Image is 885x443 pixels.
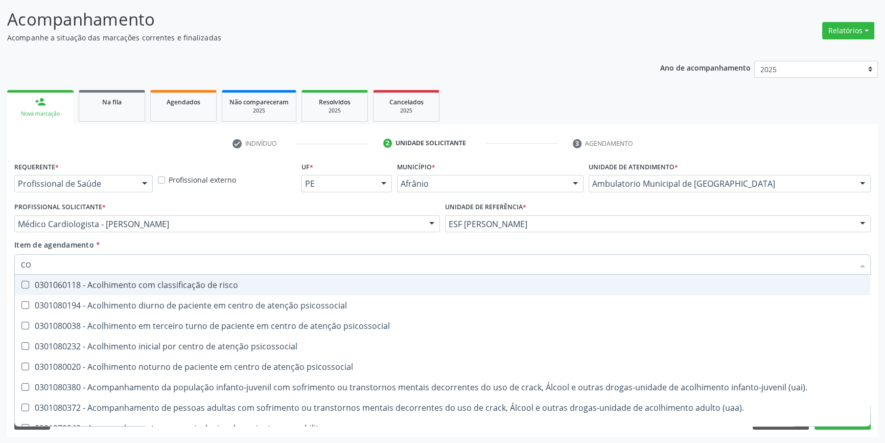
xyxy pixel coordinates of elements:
div: Unidade solicitante [395,139,466,148]
div: person_add [35,96,46,107]
label: Profissional Solicitante [14,200,106,215]
div: 0301080232 - Acolhimento inicial por centro de atenção psicossocial [21,342,864,350]
button: Relatórios [822,22,874,39]
span: Agendados [167,98,200,106]
span: Afrânio [401,179,563,189]
span: Cancelados [389,98,424,106]
div: 0301060118 - Acolhimento com classificação de risco [21,281,864,289]
label: Unidade de referência [445,200,526,215]
div: 0301080038 - Acolhimento em terceiro turno de paciente em centro de atenção psicossocial [21,322,864,330]
div: 0301080020 - Acolhimento noturno de paciente em centro de atenção psicossocial [21,363,864,371]
div: 0301080194 - Acolhimento diurno de paciente em centro de atenção psicossocial [21,301,864,309]
span: Ambulatorio Municipal de [GEOGRAPHIC_DATA] [592,179,850,189]
p: Ano de acompanhamento [660,61,751,74]
div: 0301070040 - Acompanhamento neuropsicologico de paciente em reabilitacao [21,424,864,432]
div: 2025 [229,107,289,115]
span: Profissional de Saúde [18,179,132,189]
span: Na fila [102,98,122,106]
div: Nova marcação [14,110,66,118]
div: 0301080380 - Acompanhamento da população infanto-juvenil com sofrimento ou transtornos mentais de... [21,383,864,391]
span: ESF [PERSON_NAME] [449,219,850,229]
label: UF [301,159,313,175]
div: 2025 [381,107,432,115]
span: Não compareceram [229,98,289,106]
p: Acompanhe a situação das marcações correntes e finalizadas [7,32,617,43]
span: PE [305,179,371,189]
label: Unidade de atendimento [589,159,678,175]
span: Médico Cardiologista - [PERSON_NAME] [18,219,419,229]
span: Item de agendamento [14,240,94,250]
div: 2 [383,139,392,148]
div: 2025 [309,107,360,115]
label: Profissional externo [169,174,236,185]
label: Município [397,159,435,175]
input: Buscar por procedimentos [21,254,854,275]
div: 0301080372 - Acompanhamento de pessoas adultas com sofrimento ou transtornos mentais decorrentes ... [21,404,864,412]
label: Requerente [14,159,59,175]
span: Resolvidos [319,98,351,106]
p: Acompanhamento [7,7,617,32]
